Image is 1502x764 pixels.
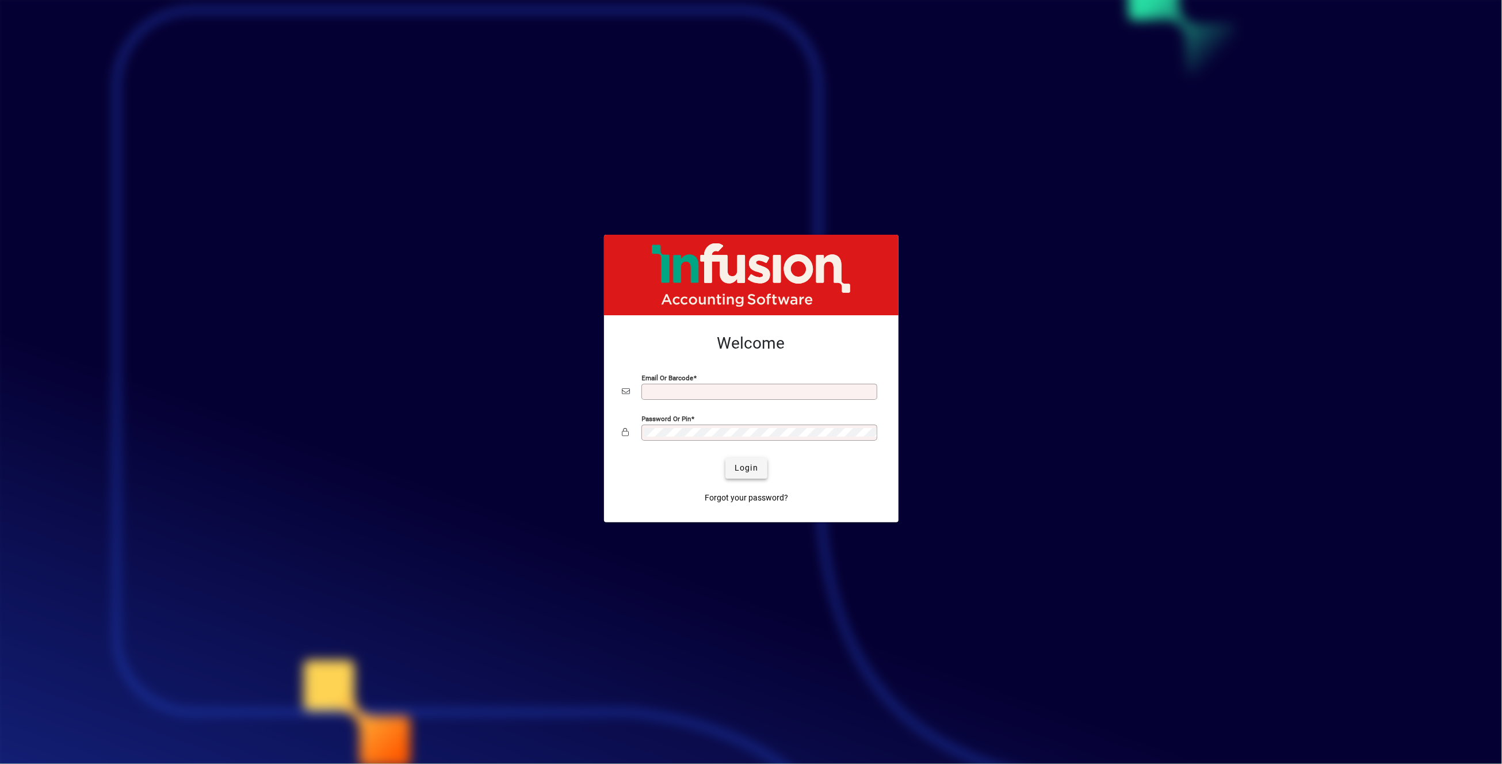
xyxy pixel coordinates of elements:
[642,414,691,422] mat-label: Password or Pin
[735,462,758,474] span: Login
[700,488,793,509] a: Forgot your password?
[705,492,788,504] span: Forgot your password?
[725,458,767,479] button: Login
[622,334,880,353] h2: Welcome
[642,373,694,381] mat-label: Email or Barcode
